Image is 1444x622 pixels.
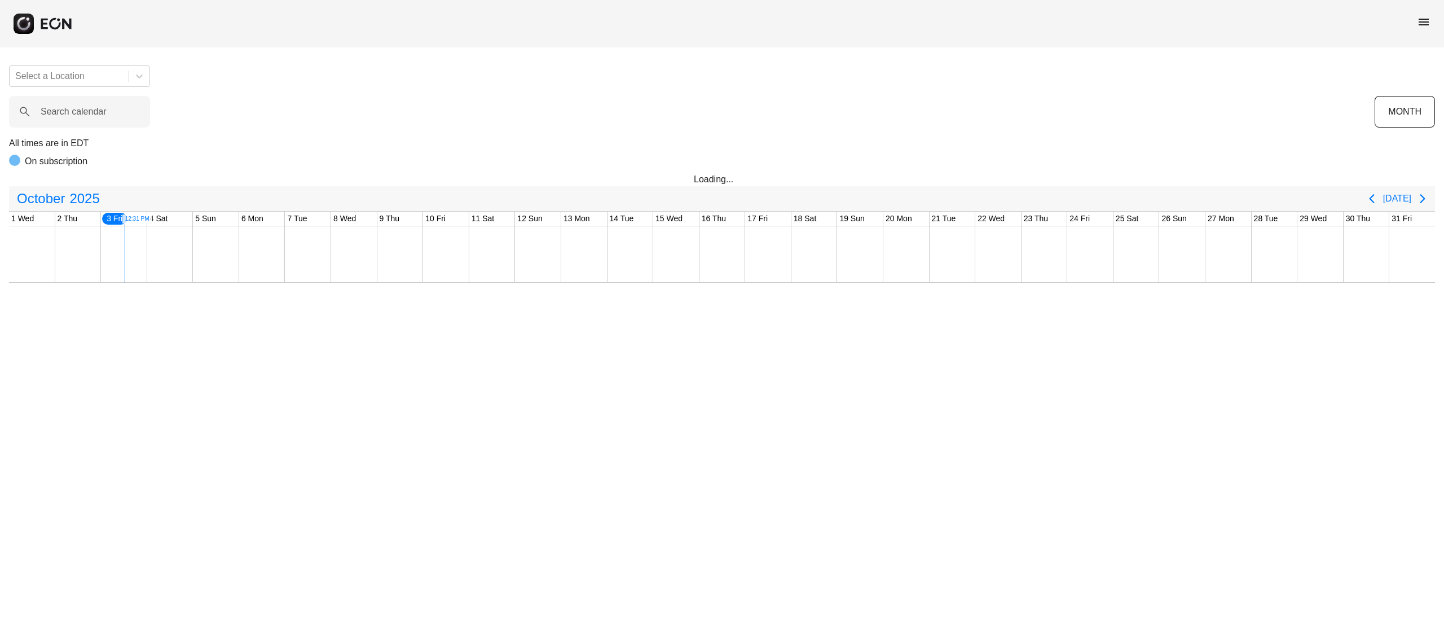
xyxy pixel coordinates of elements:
div: 30 Thu [1344,212,1372,226]
div: 2 Thu [55,212,80,226]
button: October2025 [10,187,107,210]
span: menu [1417,15,1430,29]
div: 7 Tue [285,212,309,226]
span: October [15,187,67,210]
div: Loading... [694,173,750,186]
div: 11 Sat [469,212,496,226]
button: Previous page [1361,187,1383,210]
div: 31 Fri [1389,212,1414,226]
div: 6 Mon [239,212,266,226]
div: 16 Thu [699,212,728,226]
div: 15 Wed [653,212,685,226]
div: 4 Sat [147,212,170,226]
div: 27 Mon [1205,212,1236,226]
div: 25 Sat [1113,212,1141,226]
div: 10 Fri [423,212,448,226]
label: Search calendar [41,105,107,119]
div: 26 Sun [1159,212,1188,226]
div: 20 Mon [883,212,914,226]
div: 1 Wed [9,212,36,226]
div: 12 Sun [515,212,544,226]
button: MONTH [1375,96,1435,128]
div: 9 Thu [377,212,402,226]
div: 13 Mon [561,212,592,226]
button: Next page [1411,187,1434,210]
div: 21 Tue [930,212,958,226]
div: 23 Thu [1022,212,1050,226]
div: 8 Wed [331,212,358,226]
p: On subscription [25,155,87,168]
div: 3 Fri [101,212,128,226]
div: 24 Fri [1067,212,1092,226]
div: 22 Wed [975,212,1007,226]
button: [DATE] [1383,189,1411,209]
div: 14 Tue [607,212,636,226]
div: 19 Sun [837,212,866,226]
div: 17 Fri [745,212,770,226]
p: All times are in EDT [9,137,1435,150]
div: 18 Sat [791,212,818,226]
span: 2025 [67,187,102,210]
div: 29 Wed [1297,212,1329,226]
div: 5 Sun [193,212,218,226]
div: 28 Tue [1252,212,1280,226]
